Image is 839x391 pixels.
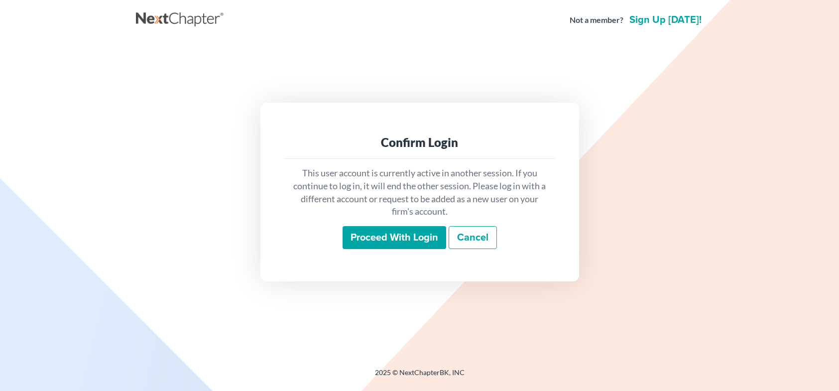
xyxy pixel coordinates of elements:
input: Proceed with login [343,226,446,249]
a: Sign up [DATE]! [627,15,704,25]
a: Cancel [449,226,497,249]
div: Confirm Login [292,134,547,150]
div: 2025 © NextChapterBK, INC [136,368,704,386]
strong: Not a member? [570,14,623,26]
p: This user account is currently active in another session. If you continue to log in, it will end ... [292,167,547,218]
